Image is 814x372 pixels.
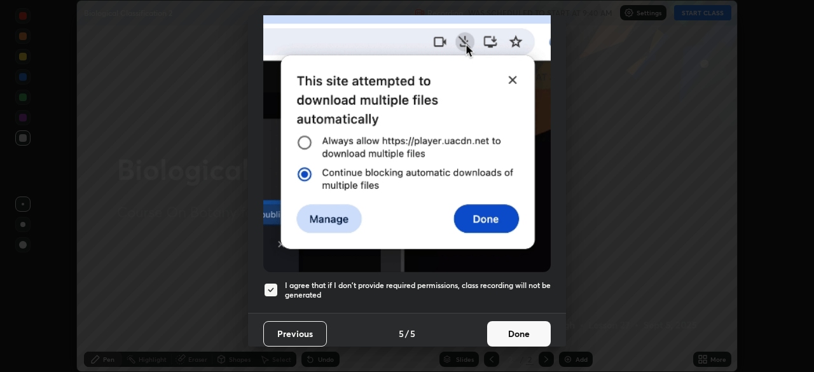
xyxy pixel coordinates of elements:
[285,280,551,300] h5: I agree that if I don't provide required permissions, class recording will not be generated
[263,321,327,347] button: Previous
[487,321,551,347] button: Done
[405,327,409,340] h4: /
[410,327,415,340] h4: 5
[399,327,404,340] h4: 5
